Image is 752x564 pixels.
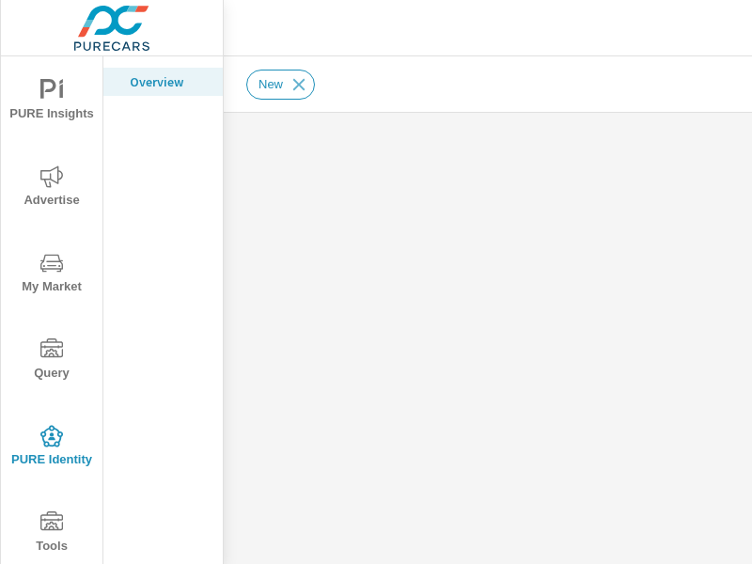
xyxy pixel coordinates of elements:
[7,165,97,211] span: Advertise
[7,511,97,557] span: Tools
[247,77,294,91] span: New
[103,68,223,96] div: Overview
[7,338,97,384] span: Query
[7,79,97,125] span: PURE Insights
[246,70,315,100] div: New
[7,252,97,298] span: My Market
[130,72,208,91] p: Overview
[7,425,97,471] span: PURE Identity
